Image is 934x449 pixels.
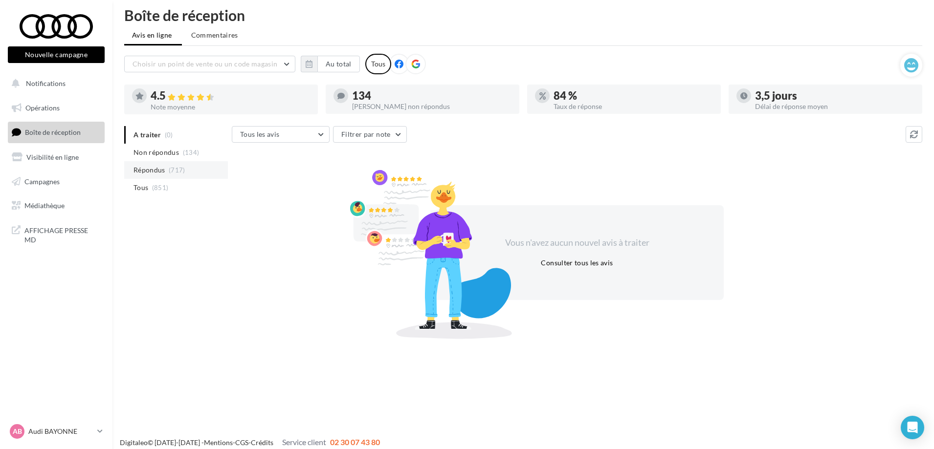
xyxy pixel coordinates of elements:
[28,427,93,436] p: Audi BAYONNE
[235,438,248,447] a: CGS
[13,427,22,436] span: AB
[8,46,105,63] button: Nouvelle campagne
[240,130,280,138] span: Tous les avis
[333,126,407,143] button: Filtrer par note
[317,56,360,72] button: Au total
[6,147,107,168] a: Visibilité en ligne
[26,79,66,87] span: Notifications
[120,438,148,447] a: Digitaleo
[6,171,107,192] a: Campagnes
[755,90,914,101] div: 3,5 jours
[554,90,713,101] div: 84 %
[169,166,185,174] span: (717)
[330,437,380,447] span: 02 30 07 43 80
[133,148,179,157] span: Non répondus
[25,128,81,136] span: Boîte de réception
[301,56,360,72] button: Au total
[24,177,60,185] span: Campagnes
[6,195,107,216] a: Médiathèque
[6,220,107,249] a: AFFICHAGE PRESSE MD
[133,183,148,192] span: Tous
[151,104,310,110] div: Note moyenne
[6,98,107,118] a: Opérations
[204,438,233,447] a: Mentions
[24,201,65,210] span: Médiathèque
[183,149,200,156] span: (134)
[755,103,914,110] div: Délai de réponse moyen
[152,184,169,192] span: (851)
[133,165,165,175] span: Répondus
[365,54,391,74] div: Tous
[151,90,310,102] div: 4.5
[554,103,713,110] div: Taux de réponse
[24,224,101,245] span: AFFICHAGE PRESSE MD
[25,104,60,112] span: Opérations
[352,103,511,110] div: [PERSON_NAME] non répondus
[26,153,79,161] span: Visibilité en ligne
[6,73,103,94] button: Notifications
[282,437,326,447] span: Service client
[537,257,617,269] button: Consulter tous les avis
[352,90,511,101] div: 134
[8,422,105,441] a: AB Audi BAYONNE
[124,56,295,72] button: Choisir un point de vente ou un code magasin
[251,438,273,447] a: Crédits
[901,416,924,439] div: Open Intercom Messenger
[6,122,107,143] a: Boîte de réception
[124,8,922,22] div: Boîte de réception
[133,60,277,68] span: Choisir un point de vente ou un code magasin
[232,126,330,143] button: Tous les avis
[493,236,661,249] div: Vous n'avez aucun nouvel avis à traiter
[120,438,380,447] span: © [DATE]-[DATE] - - -
[191,30,238,40] span: Commentaires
